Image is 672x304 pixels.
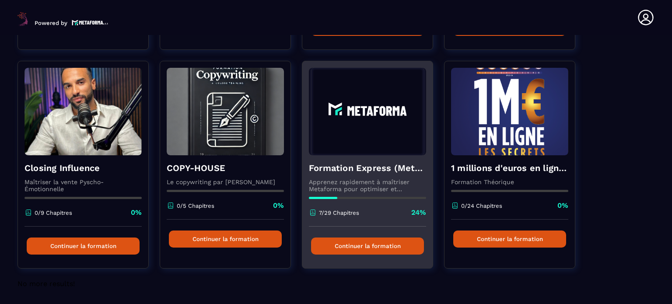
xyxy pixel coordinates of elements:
[453,231,566,248] button: Continuer la formation
[177,203,214,209] p: 0/5 Chapitres
[451,162,568,174] h4: 1 millions d'euros en ligne les secrets
[167,162,284,174] h4: COPY-HOUSE
[309,162,426,174] h4: Formation Express (Metaforma)
[72,19,108,26] img: logo
[167,178,284,185] p: Le copywriting par [PERSON_NAME]
[167,68,284,155] img: formation-background
[302,61,444,280] a: formation-backgroundFormation Express (Metaforma)Apprenez rapidement à maîtriser Metaforma pour o...
[319,210,359,216] p: 7/29 Chapitres
[311,238,424,255] button: Continuer la formation
[169,231,282,248] button: Continuer la formation
[451,178,568,185] p: Formation Théorique
[273,201,284,210] p: 0%
[444,61,586,280] a: formation-background1 millions d'euros en ligne les secretsFormation Théorique0/24 Chapitres0%Con...
[35,20,67,26] p: Powered by
[24,68,142,155] img: formation-background
[160,61,302,280] a: formation-backgroundCOPY-HOUSELe copywriting par [PERSON_NAME]0/5 Chapitres0%Continuer la formation
[17,61,160,280] a: formation-backgroundClosing InfluenceMaîtriser la vente Pyscho-Émotionnelle0/9 Chapitres0%Continu...
[17,12,28,26] img: logo-branding
[411,208,426,217] p: 24%
[309,68,426,155] img: formation-background
[451,68,568,155] img: formation-background
[24,178,142,192] p: Maîtriser la vente Pyscho-Émotionnelle
[27,238,140,255] button: Continuer la formation
[461,203,502,209] p: 0/24 Chapitres
[131,208,142,217] p: 0%
[17,280,75,288] span: No more results!
[309,178,426,192] p: Apprenez rapidement à maîtriser Metaforma pour optimiser et automatiser votre business. 🚀
[24,162,142,174] h4: Closing Influence
[557,201,568,210] p: 0%
[35,210,72,216] p: 0/9 Chapitres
